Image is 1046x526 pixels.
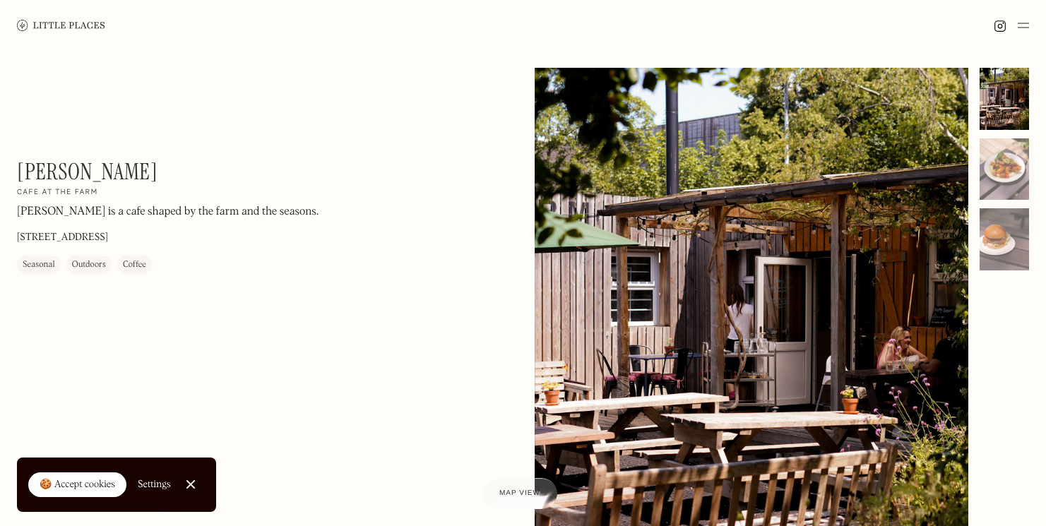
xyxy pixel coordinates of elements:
h1: [PERSON_NAME] [17,158,158,185]
p: [STREET_ADDRESS] [17,230,108,245]
a: 🍪 Accept cookies [28,472,126,498]
div: Coffee [123,258,146,272]
a: Close Cookie Popup [177,470,205,498]
div: Outdoors [72,258,106,272]
div: Settings [138,479,171,489]
div: 🍪 Accept cookies [40,478,115,492]
p: [PERSON_NAME] is a cafe shaped by the farm and the seasons. [17,203,319,220]
span: Map view [499,489,540,497]
a: Map view [482,478,557,509]
h2: Cafe at the farm [17,188,97,198]
a: Settings [138,469,171,501]
div: Close Cookie Popup [190,484,191,485]
div: Seasonal [23,258,55,272]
